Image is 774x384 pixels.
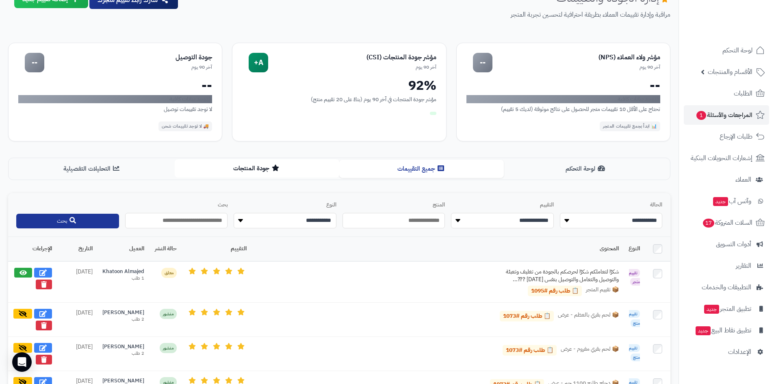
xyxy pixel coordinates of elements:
[466,79,660,92] div: --
[684,105,769,125] a: المراجعات والأسئلة1
[624,237,645,261] th: النوع
[684,342,769,362] a: الإعدادات
[339,160,504,178] button: جميع التقييمات
[10,160,175,178] button: التحليلات التفصيلية
[451,201,554,209] label: التقييم
[251,237,624,261] th: المحتوى
[102,350,144,357] div: 2 طلب
[44,53,212,62] div: جودة التوصيل
[629,344,640,361] span: تقييم منتج
[492,64,660,71] div: آخر 90 يوم
[343,201,445,209] label: المنتج
[102,275,144,282] div: 1 طلب
[12,352,32,372] div: Open Intercom Messenger
[684,234,769,254] a: أدوات التسويق
[684,213,769,232] a: السلات المتروكة17
[728,346,751,358] span: الإعدادات
[561,345,619,356] span: 📦 لحم بقري مفروم - عرض
[702,282,751,293] span: التطبيقات والخدمات
[57,336,98,371] td: [DATE]
[684,256,769,276] a: التقارير
[102,309,144,317] div: [PERSON_NAME]
[734,88,752,99] span: الطلبات
[175,159,339,178] button: جودة المنتجات
[696,111,706,120] span: 1
[57,302,98,336] td: [DATE]
[704,305,719,314] span: جديد
[102,316,144,323] div: 2 طلب
[249,53,268,72] div: A+
[160,309,177,319] span: منشور
[720,131,752,142] span: طلبات الإرجاع
[182,237,251,261] th: التقييم
[18,95,212,103] div: لا توجد بيانات كافية
[629,310,640,327] span: تقييم منتج
[158,121,212,131] div: 🚚 لا توجد تقييمات شحن
[703,303,751,315] span: تطبيق المتجر
[503,345,557,356] a: 📋 طلب رقم #1073
[234,201,336,209] label: النوع
[242,79,436,92] div: 92%
[492,53,660,62] div: مؤشر ولاء العملاء (NPS)
[466,95,660,103] div: لا توجد بيانات كافية
[691,152,752,164] span: إشعارات التحويلات البنكية
[500,311,554,321] a: 📋 طلب رقم #1073
[98,237,149,261] th: العميل
[268,53,436,62] div: مؤشر جودة المنتجات (CSI)
[719,20,766,37] img: logo-2.png
[684,148,769,168] a: إشعارات التحويلات البنكية
[18,79,212,92] div: --
[684,278,769,297] a: التطبيقات والخدمات
[25,53,44,72] div: --
[18,105,212,113] div: لا توجد تقييمات توصيل
[702,217,752,228] span: السلات المتروكة
[708,66,752,78] span: الأقسام والمنتجات
[57,261,98,303] td: [DATE]
[558,311,619,321] span: 📦 لحم بقري بالعظم - عرض
[586,286,619,296] span: 📦 تقييم المتجر
[560,201,663,209] label: الحالة
[57,237,98,261] th: التاريخ
[735,174,751,185] span: العملاء
[528,286,582,296] a: 📋 طلب رقم #1095
[185,10,670,20] p: مراقبة وإدارة تقييمات العملاء بطريقة احترافية لتحسين تجربة المتجر
[716,239,751,250] span: أدوات التسويق
[684,170,769,189] a: العملاء
[713,197,728,206] span: جديد
[149,237,182,261] th: حالة النشر
[684,191,769,211] a: وآتس آبجديد
[684,84,769,103] a: الطلبات
[466,105,660,113] div: تحتاج على الأقل 10 تقييمات متجر للحصول على نتائج موثوقة (لديك 5 تقييم)
[629,269,640,286] span: تقييم متجر
[102,343,144,351] div: [PERSON_NAME]
[736,260,751,271] span: التقارير
[161,268,177,278] span: معلق
[125,201,228,209] label: بحث
[504,160,668,178] button: لوحة التحكم
[684,321,769,340] a: تطبيق نقاط البيعجديد
[684,41,769,60] a: لوحة التحكم
[268,64,436,71] div: آخر 90 يوم
[703,219,714,228] span: 17
[16,214,119,228] button: بحث
[600,121,660,131] div: 📊 ابدأ بجمع تقييمات المتجر
[684,127,769,146] a: طلبات الإرجاع
[102,268,144,276] div: Khatoon Almajed
[160,343,177,353] span: منشور
[695,325,751,336] span: تطبيق نقاط البيع
[696,109,752,121] span: المراجعات والأسئلة
[497,268,619,284] div: شكرًا لتعاملكم شكرًا لحرصكم بالجودة من تغليف وتعبئة والتوصيل والتعامل والتوصيل بنفس [DATE] ???...
[712,195,751,207] span: وآتس آب
[8,237,57,261] th: الإجراءات
[242,95,436,104] div: مؤشر جودة المنتجات في آخر 90 يوم (بناءً على 20 تقييم منتج)
[722,45,752,56] span: لوحة التحكم
[684,299,769,319] a: تطبيق المتجرجديد
[44,64,212,71] div: آخر 90 يوم
[473,53,492,72] div: --
[696,326,711,335] span: جديد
